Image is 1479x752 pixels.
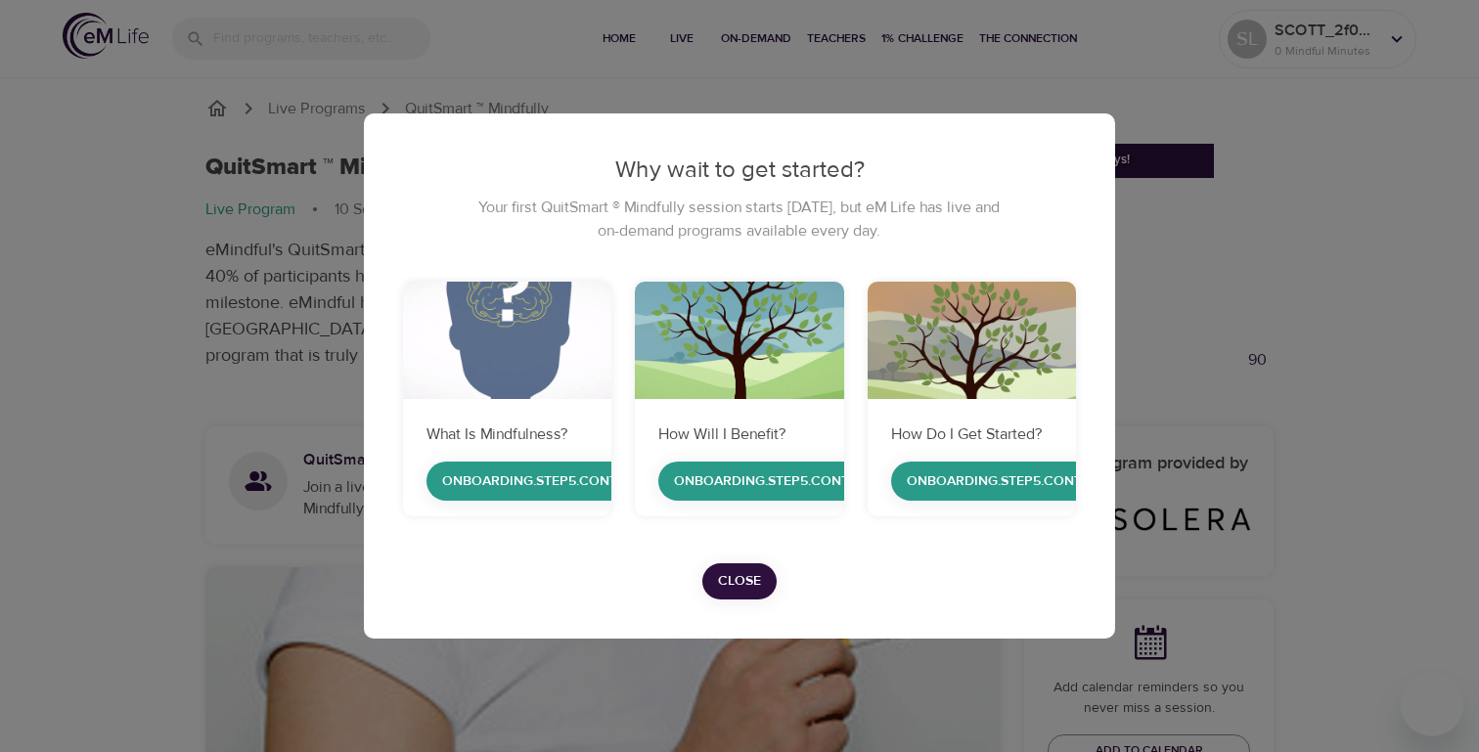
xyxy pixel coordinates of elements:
p: Your first QuitSmart ® Mindfully session starts [DATE], but eM Life has live and on-demand progra... [471,196,1008,243]
span: onboarding.step5.continue [442,469,649,494]
button: Close [702,563,777,599]
span: onboarding.step5.continue [674,469,880,494]
p: How Will I Benefit? [658,422,820,446]
span: onboarding.step5.continue [907,469,1113,494]
button: onboarding.step5.continue [891,462,1129,502]
p: How Do I Get Started? [891,422,1053,446]
button: onboarding.step5.continue [426,462,664,502]
p: Why wait to get started? [403,153,1076,188]
p: What Is Mindfulness? [426,422,588,446]
button: onboarding.step5.continue [658,462,896,502]
span: Close [718,569,761,594]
